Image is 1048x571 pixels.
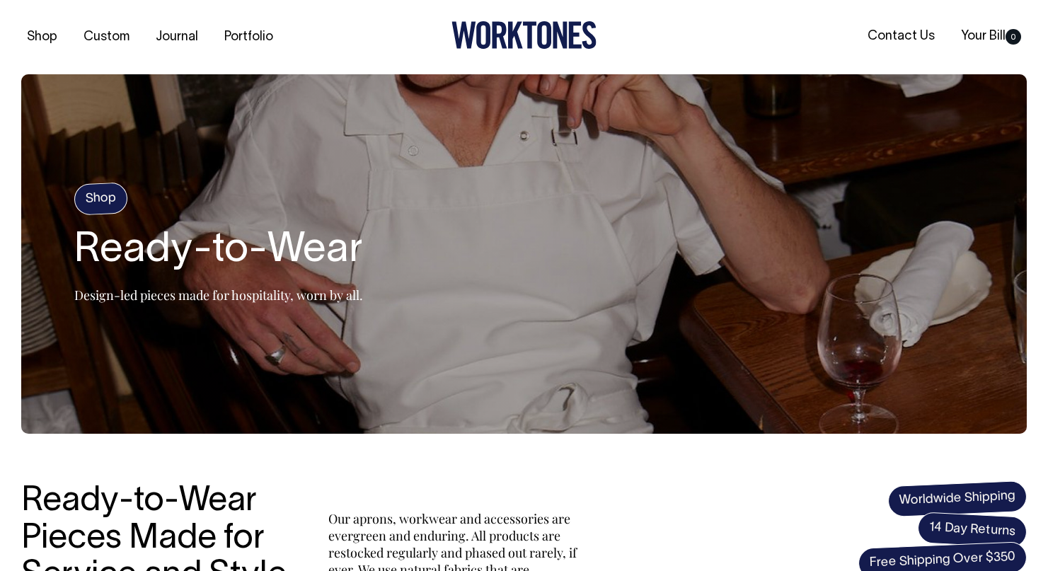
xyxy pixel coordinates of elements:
span: Worldwide Shipping [887,480,1027,517]
a: Custom [78,25,135,49]
a: Journal [150,25,204,49]
p: Design-led pieces made for hospitality, worn by all. [74,287,363,304]
span: 14 Day Returns [917,512,1027,548]
a: Shop [21,25,63,49]
a: Portfolio [219,25,279,49]
a: Contact Us [862,25,940,48]
h1: Ready-to-Wear [74,229,363,274]
span: 0 [1006,29,1021,45]
a: Your Bill0 [955,25,1027,48]
h4: Shop [74,182,128,215]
